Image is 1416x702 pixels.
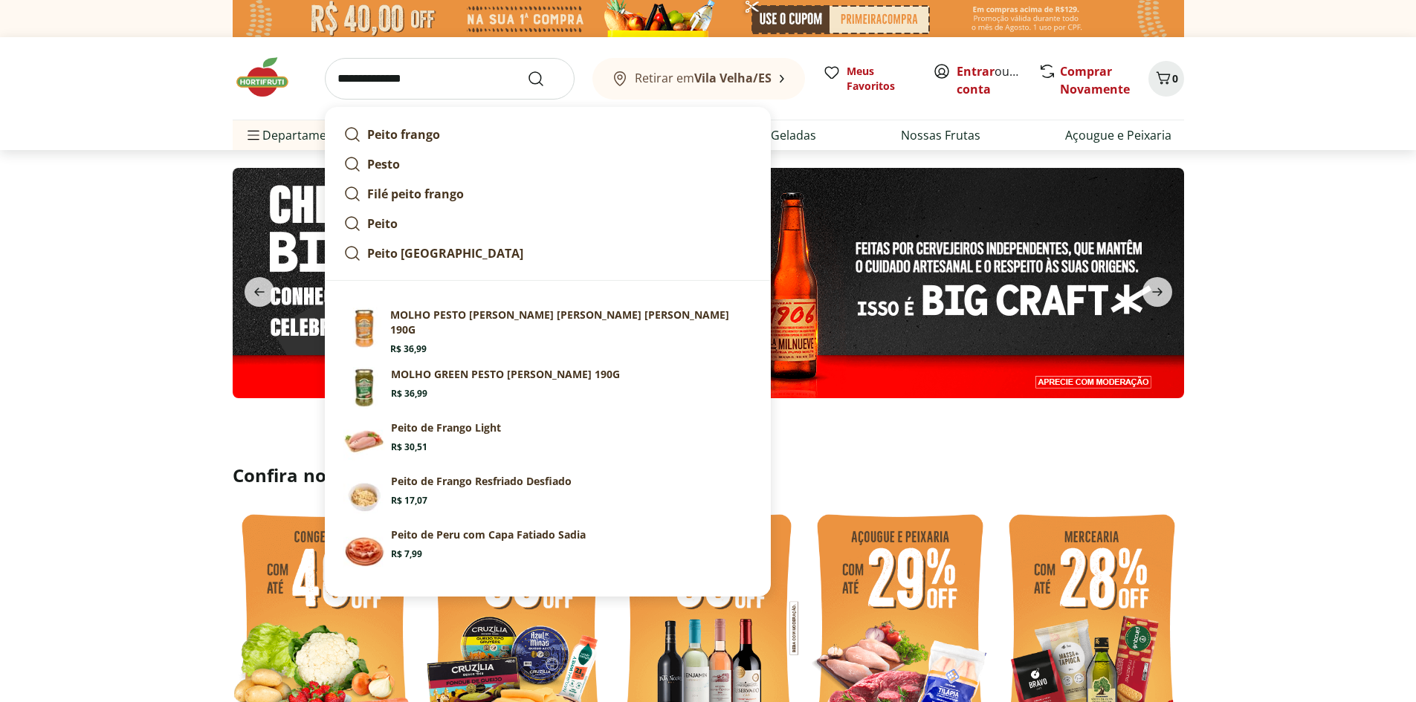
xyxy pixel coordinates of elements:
[391,474,572,489] p: Peito de Frango Resfriado Desfiado
[694,70,772,86] b: Vila Velha/ES
[337,149,758,179] a: Pesto
[337,468,758,521] a: PrincipalPeito de Frango Resfriado DesfiadoR$ 17,07
[957,62,1023,98] span: ou
[957,63,1038,97] a: Criar conta
[337,209,758,238] a: Peito
[233,55,307,100] img: Hortifruti
[391,441,427,453] span: R$ 30,51
[1060,63,1130,97] a: Comprar Novamente
[592,58,805,100] button: Retirar emVila Velha/ES
[635,71,772,85] span: Retirar em
[367,186,464,202] strong: Filé peito frango
[391,367,620,382] p: MOLHO GREEN PESTO [PERSON_NAME] 190G
[337,238,758,268] a: Peito [GEOGRAPHIC_DATA]
[343,527,385,569] img: Principal
[233,464,1184,487] h2: Confira nossos descontos exclusivos
[391,548,422,560] span: R$ 7,99
[957,63,995,79] a: Entrar
[325,58,575,100] input: search
[337,120,758,149] a: Peito frango
[391,495,427,507] span: R$ 17,07
[823,64,915,94] a: Meus Favoritos
[1172,71,1178,85] span: 0
[337,302,758,361] a: PrincipalMOLHO PESTO [PERSON_NAME] [PERSON_NAME] [PERSON_NAME] 190GR$ 36,99
[1148,61,1184,97] button: Carrinho
[343,474,385,516] img: Principal
[527,70,563,88] button: Submit Search
[391,420,501,435] p: Peito de Frango Light
[337,361,758,415] a: PrincipalMOLHO GREEN PESTO [PERSON_NAME] 190GR$ 36,99
[901,126,980,144] a: Nossas Frutas
[245,117,352,153] span: Departamentos
[391,388,427,400] span: R$ 36,99
[367,245,523,261] strong: Peito [GEOGRAPHIC_DATA]
[245,117,262,153] button: Menu
[390,308,752,337] p: MOLHO PESTO [PERSON_NAME] [PERSON_NAME] [PERSON_NAME] 190G
[367,156,400,172] strong: Pesto
[367,215,398,232] strong: Peito
[391,527,586,542] p: Peito de Peru com Capa Fatiado Sadia
[1065,126,1171,144] a: Açougue e Peixaria
[343,367,385,409] img: Principal
[343,420,385,462] img: Peito de Frango Light
[367,126,440,143] strong: Peito frango
[1131,277,1184,307] button: next
[337,179,758,209] a: Filé peito frango
[847,64,915,94] span: Meus Favoritos
[390,343,427,355] span: R$ 36,99
[343,308,385,349] img: Principal
[337,521,758,575] a: PrincipalPeito de Peru com Capa Fatiado SadiaR$ 7,99
[337,415,758,468] a: Peito de Frango LightPeito de Frango LightR$ 30,51
[233,277,286,307] button: previous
